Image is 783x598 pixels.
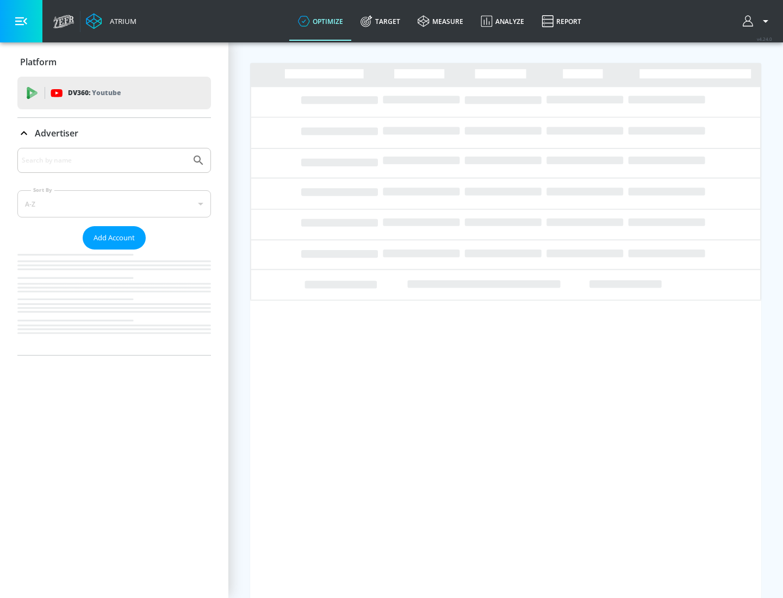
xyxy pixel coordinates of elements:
a: Report [533,2,590,41]
p: Youtube [92,87,121,98]
nav: list of Advertiser [17,250,211,355]
div: Atrium [105,16,136,26]
div: Advertiser [17,118,211,148]
span: v 4.24.0 [757,36,772,42]
button: Add Account [83,226,146,250]
a: measure [409,2,472,41]
input: Search by name [22,153,187,167]
label: Sort By [31,186,54,194]
div: Advertiser [17,148,211,355]
p: Advertiser [35,127,78,139]
p: Platform [20,56,57,68]
div: DV360: Youtube [17,77,211,109]
a: Analyze [472,2,533,41]
span: Add Account [94,232,135,244]
a: Atrium [86,13,136,29]
div: A-Z [17,190,211,217]
a: optimize [289,2,352,41]
a: Target [352,2,409,41]
div: Platform [17,47,211,77]
p: DV360: [68,87,121,99]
